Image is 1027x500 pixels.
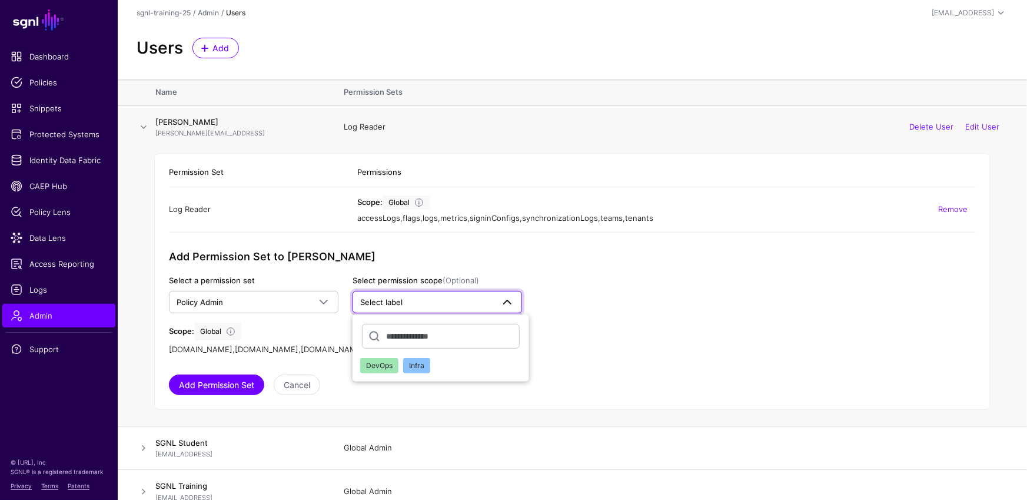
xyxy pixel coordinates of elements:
span: accessLogs [357,213,400,223]
a: Policy Lens [2,200,115,224]
span: synchronizationLogs [522,213,598,223]
h4: SGNL Training [155,481,320,491]
span: tenants [625,213,653,223]
span: logs [423,213,438,223]
button: DevOps [360,358,398,373]
button: Cancel [274,375,320,395]
span: Select label [360,297,403,307]
th: Permission Sets [332,80,1027,105]
h2: Add Permission Set to [PERSON_NAME] [169,250,522,263]
h2: Users [137,38,183,58]
a: Delete User [909,122,953,131]
a: Admin [2,304,115,327]
span: metrics [440,213,467,223]
p: [PERSON_NAME][EMAIL_ADDRESS] [155,128,320,138]
span: Dashboard [11,51,107,62]
a: Identity Data Fabric [2,148,115,172]
span: Support [11,343,107,355]
th: Permission Set [169,158,345,187]
span: Add [211,42,231,54]
a: Patents [68,482,89,489]
div: , , , , , , , [357,213,976,224]
th: Name [155,80,332,105]
strong: Scope: [169,326,194,336]
span: signinConfigs [470,213,520,223]
span: Policies [11,77,107,88]
div: Global Admin [344,486,1008,498]
span: Protected Systems [11,128,107,140]
a: Admin [198,8,219,17]
div: Global [388,197,410,208]
strong: Scope: [357,197,383,207]
a: Protected Systems [2,122,115,146]
p: [EMAIL_ADDRESS] [155,449,320,459]
span: Infra [409,361,424,370]
a: Add [192,38,239,58]
a: Edit User [965,122,999,131]
span: Access Reporting [11,258,107,270]
span: Admin [11,310,107,322]
span: , [169,345,235,354]
span: DevOps [366,361,393,370]
label: Select permission scope [353,275,479,287]
span: (Optional) [443,276,479,285]
span: flags [403,213,420,223]
span: teams [600,213,623,223]
a: CAEP Hub [2,174,115,198]
th: Permissions [345,158,976,187]
a: sgnl-training-25 [137,8,191,17]
span: Logs [11,284,107,296]
div: / [191,8,198,18]
span: Policy Lens [11,206,107,218]
a: Policies [2,71,115,94]
button: Infra [403,358,430,373]
h4: SGNL Student [155,438,320,448]
a: Logs [2,278,115,302]
div: Log Reader [344,121,1008,133]
a: Dashboard [2,45,115,68]
span: Policy Admin [177,297,223,307]
span: [DOMAIN_NAME] [235,345,298,354]
a: Privacy [11,482,32,489]
span: [DOMAIN_NAME] [169,345,232,354]
span: , [235,345,301,354]
div: Global [200,324,221,339]
a: Data Lens [2,226,115,250]
div: [EMAIL_ADDRESS] [932,8,994,18]
span: Snippets [11,102,107,114]
span: Data Lens [11,232,107,244]
button: Add Permission Set [169,375,264,395]
div: Global Admin [344,442,1008,454]
a: Snippets [2,97,115,120]
a: Remove [938,204,968,214]
h4: [PERSON_NAME] [155,117,320,127]
span: Identity Data Fabric [11,154,107,166]
a: SGNL [7,7,111,33]
a: Access Reporting [2,252,115,276]
span: [DOMAIN_NAME] [301,345,364,354]
label: Select a permission set [169,275,255,287]
div: / [219,8,226,18]
a: Terms [41,482,58,489]
td: Log Reader [169,187,345,233]
span: CAEP Hub [11,180,107,192]
p: SGNL® is a registered trademark [11,467,107,476]
p: © [URL], Inc [11,458,107,467]
strong: Users [226,8,245,17]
